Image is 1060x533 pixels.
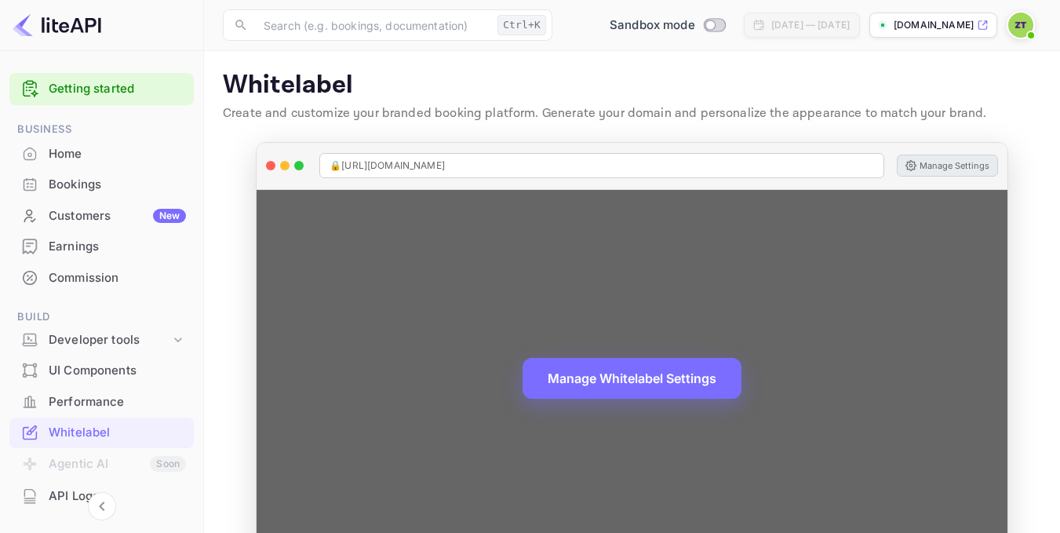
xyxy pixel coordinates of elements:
[9,232,194,261] a: Earnings
[497,15,546,35] div: Ctrl+K
[49,362,186,380] div: UI Components
[9,263,194,292] a: Commission
[897,155,998,177] button: Manage Settings
[9,201,194,232] div: CustomersNew
[13,13,101,38] img: LiteAPI logo
[49,393,186,411] div: Performance
[9,387,194,418] div: Performance
[9,356,194,385] a: UI Components
[9,170,194,199] a: Bookings
[9,263,194,294] div: Commission
[9,387,194,416] a: Performance
[9,139,194,170] div: Home
[49,424,186,442] div: Whitelabel
[9,139,194,168] a: Home
[9,201,194,230] a: CustomersNew
[88,492,116,520] button: Collapse navigation
[9,327,194,354] div: Developer tools
[9,356,194,386] div: UI Components
[9,308,194,326] span: Build
[9,418,194,448] div: Whitelabel
[330,159,445,173] span: 🔒 [URL][DOMAIN_NAME]
[254,9,491,41] input: Search (e.g. bookings, documentation)
[49,238,186,256] div: Earnings
[223,70,1041,101] p: Whitelabel
[9,73,194,105] div: Getting started
[153,209,186,223] div: New
[771,18,850,32] div: [DATE] — [DATE]
[894,18,974,32] p: [DOMAIN_NAME]
[9,481,194,512] div: API Logs
[49,331,170,349] div: Developer tools
[9,170,194,200] div: Bookings
[49,145,186,163] div: Home
[9,232,194,262] div: Earnings
[9,481,194,510] a: API Logs
[49,207,186,225] div: Customers
[9,121,194,138] span: Business
[223,104,1041,123] p: Create and customize your branded booking platform. Generate your domain and personalize the appe...
[603,16,731,35] div: Switch to Production mode
[9,418,194,447] a: Whitelabel
[49,176,186,194] div: Bookings
[523,358,741,399] button: Manage Whitelabel Settings
[49,269,186,287] div: Commission
[49,487,186,506] div: API Logs
[49,80,186,98] a: Getting started
[1008,13,1033,38] img: Zafer Tepe
[610,16,695,35] span: Sandbox mode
